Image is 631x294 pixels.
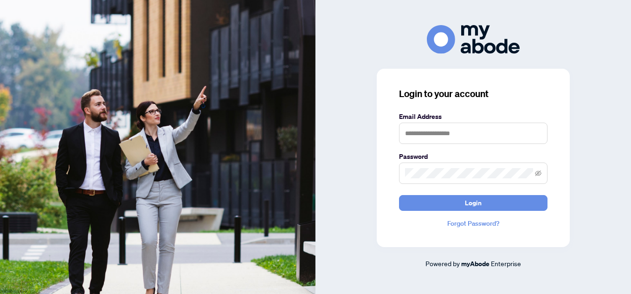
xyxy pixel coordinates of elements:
img: ma-logo [427,25,520,53]
span: Enterprise [491,259,521,268]
span: Login [465,196,482,210]
button: Login [399,195,547,211]
a: Forgot Password? [399,218,547,229]
label: Email Address [399,111,547,122]
span: Powered by [425,259,460,268]
a: myAbode [461,259,489,269]
label: Password [399,151,547,162]
h3: Login to your account [399,87,547,100]
span: eye-invisible [535,170,541,176]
